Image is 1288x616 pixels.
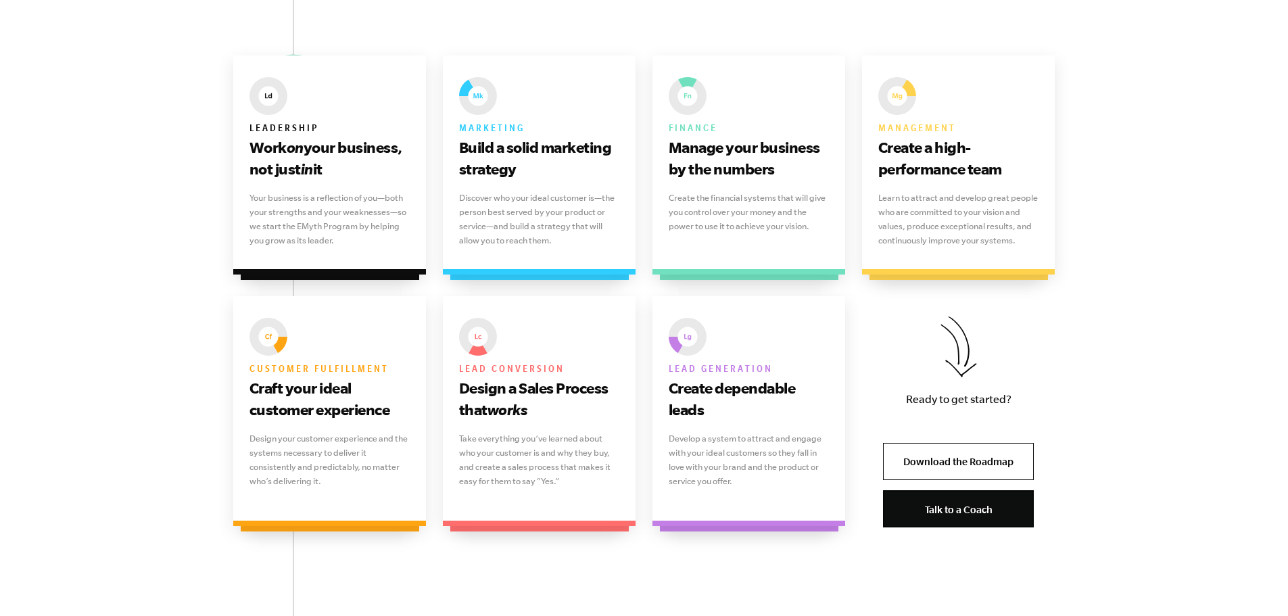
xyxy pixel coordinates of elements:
[669,137,830,180] h3: Manage your business by the numbers
[249,77,287,115] img: EMyth The Seven Essential Systems: Leadership
[940,316,977,377] img: Download the Roadmap
[878,137,1039,180] h3: Create a high-performance team
[883,390,1034,408] p: Ready to get started?
[878,120,1039,137] h6: Management
[459,377,620,421] h3: Design a Sales Process that
[878,191,1039,247] p: Learn to attract and develop great people who are committed to your vision and values, produce ex...
[669,361,830,377] h6: Lead generation
[669,318,707,356] img: EMyth The Seven Essential Systems: Lead generation
[487,401,527,418] i: works
[459,431,620,488] p: Take everything you’ve learned about who your customer is and why they buy, and create a sales pr...
[459,191,620,247] p: Discover who your ideal customer is—the person best served by your product or service—and build a...
[883,443,1034,480] a: Download the Roadmap
[669,120,830,137] h6: Finance
[249,191,410,247] p: Your business is a reflection of you—both your strengths and your weaknesses—so we start the EMyt...
[459,361,620,377] h6: Lead conversion
[883,490,1034,527] a: Talk to a Coach
[301,160,313,177] i: in
[459,318,497,356] img: EMyth The Seven Essential Systems: Lead conversion
[669,77,707,115] img: EMyth The Seven Essential Systems: Finance
[1220,551,1288,616] iframe: Chat Widget
[249,377,410,421] h3: Craft your ideal customer experience
[925,504,993,515] span: Talk to a Coach
[669,431,830,488] p: Develop a system to attract and engage with your ideal customers so they fall in love with your b...
[249,137,410,180] h3: Work your business, not just it
[287,139,304,156] i: on
[459,77,497,115] img: EMyth The Seven Essential Systems: Marketing
[669,191,830,233] p: Create the financial systems that will give you control over your money and the power to use it t...
[459,120,620,137] h6: Marketing
[249,318,287,356] img: EMyth The Seven Essential Systems: Customer fulfillment
[669,377,830,421] h3: Create dependable leads
[249,361,410,377] h6: Customer fulfillment
[878,77,916,115] img: EMyth The Seven Essential Systems: Management
[249,431,410,488] p: Design your customer experience and the systems necessary to deliver it consistently and predicta...
[249,120,410,137] h6: Leadership
[459,137,620,180] h3: Build a solid marketing strategy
